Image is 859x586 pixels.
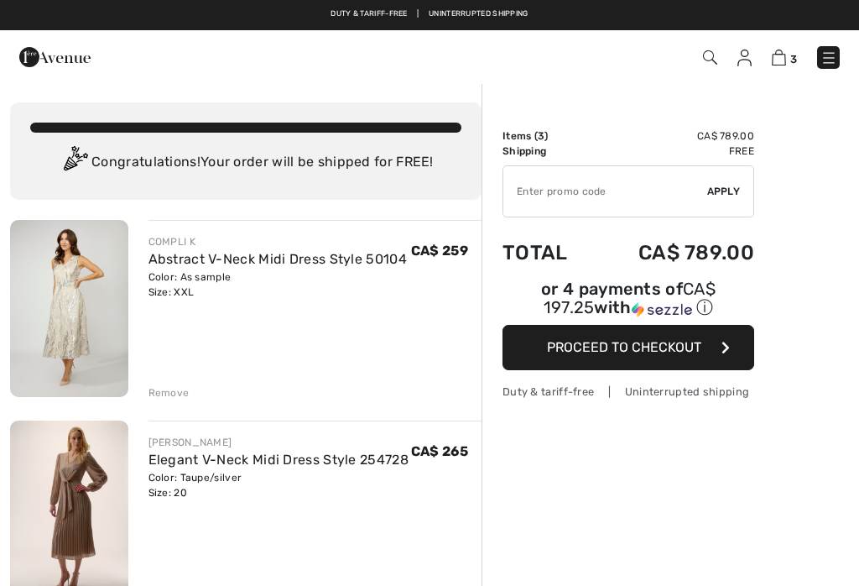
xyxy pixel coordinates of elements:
[148,269,407,300] div: Color: As sample Size: XXL
[148,385,190,400] div: Remove
[502,325,754,370] button: Proceed to Checkout
[790,53,797,65] span: 3
[544,279,716,317] span: CA$ 197.25
[737,50,752,66] img: My Info
[547,339,701,355] span: Proceed to Checkout
[593,128,754,144] td: CA$ 789.00
[148,470,409,500] div: Color: Taupe/silver Size: 20
[411,443,468,459] span: CA$ 265
[772,47,797,67] a: 3
[411,243,468,259] span: CA$ 259
[820,50,837,66] img: Menu
[58,146,91,180] img: Congratulation2.svg
[30,146,461,180] div: Congratulations! Your order will be shipped for FREE!
[148,251,407,267] a: Abstract V-Neck Midi Dress Style 50104
[502,384,754,400] div: Duty & tariff-free | Uninterrupted shipping
[502,224,593,281] td: Total
[538,130,544,142] span: 3
[148,452,409,468] a: Elegant V-Neck Midi Dress Style 254728
[148,435,409,450] div: [PERSON_NAME]
[593,224,754,281] td: CA$ 789.00
[148,234,407,249] div: COMPLI K
[632,302,692,317] img: Sezzle
[10,220,128,397] img: Abstract V-Neck Midi Dress Style 50104
[502,281,754,325] div: or 4 payments ofCA$ 197.25withSezzle Click to learn more about Sezzle
[19,40,91,74] img: 1ère Avenue
[502,144,593,159] td: Shipping
[703,50,717,65] img: Search
[772,50,786,65] img: Shopping Bag
[19,48,91,64] a: 1ère Avenue
[503,166,707,217] input: Promo code
[502,281,754,319] div: or 4 payments of with
[707,184,741,199] span: Apply
[502,128,593,144] td: Items ( )
[593,144,754,159] td: Free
